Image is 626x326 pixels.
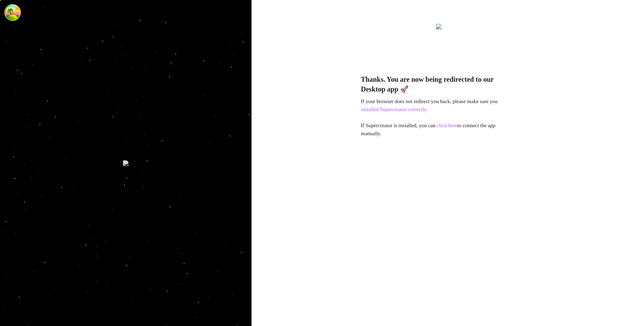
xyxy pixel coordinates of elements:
img: login-background.png [123,160,129,166]
span: If your browser does not redirect you back, please make sure you . [361,99,498,113]
button: Open Tanstack query devtools [6,6,20,20]
span: If Supercreator is installed, you can to connect the app manually. [361,123,495,137]
a: click here [437,123,457,128]
h4: Thanks. You are now being redirected to our Desktop app 🚀 [361,74,517,94]
a: installed Supercreator correctly [361,107,426,112]
img: logo.svg [436,24,442,29]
